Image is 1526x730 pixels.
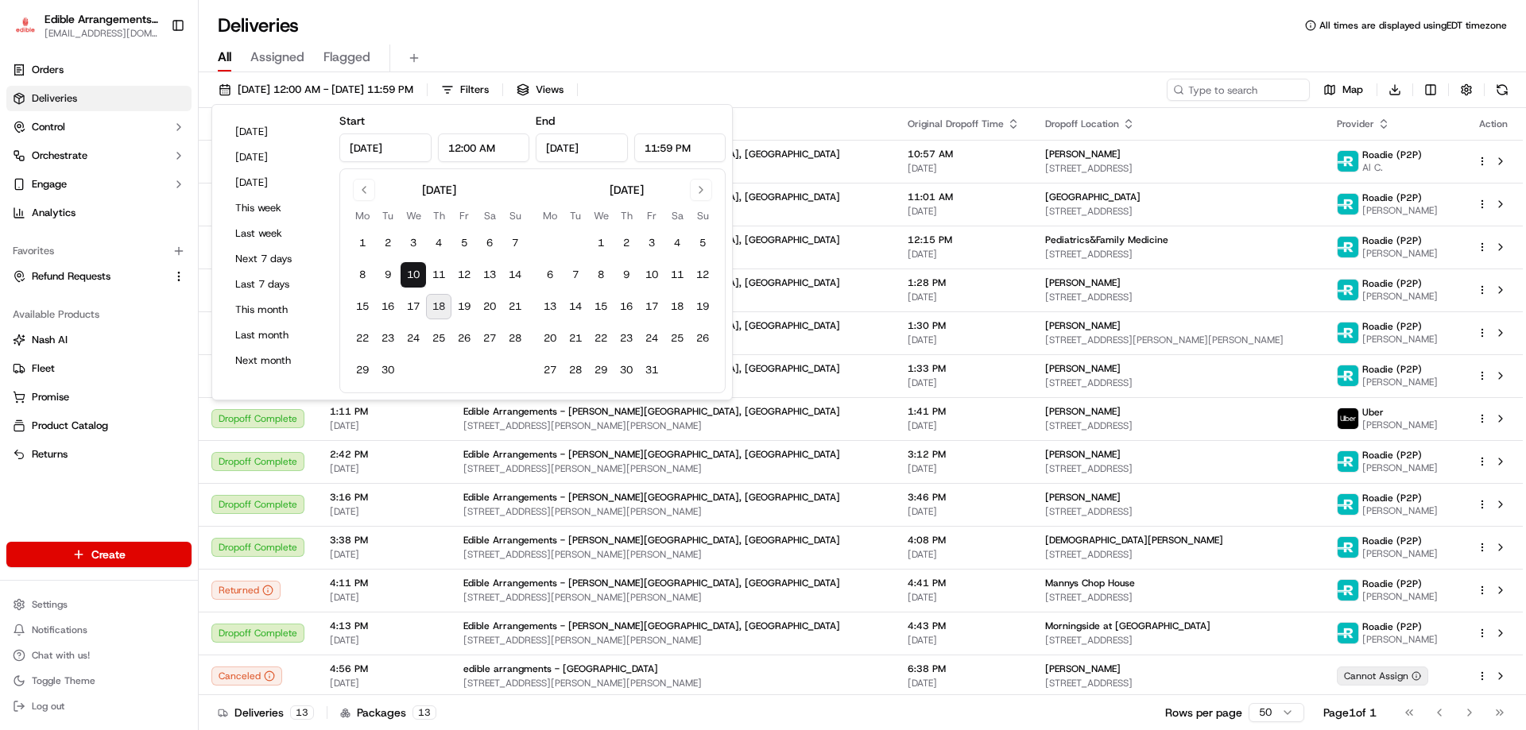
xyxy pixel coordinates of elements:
[588,230,614,256] button: 1
[690,230,715,256] button: 5
[6,593,192,616] button: Settings
[477,294,502,319] button: 20
[211,581,281,600] div: Returned
[1338,494,1358,515] img: roadie-logo-v2.jpg
[6,695,192,717] button: Log out
[614,207,639,224] th: Thursday
[13,447,185,462] a: Returns
[639,294,664,319] button: 17
[588,326,614,351] button: 22
[1045,191,1141,203] span: [GEOGRAPHIC_DATA]
[6,264,192,289] button: Refund Requests
[1362,376,1438,388] span: [PERSON_NAME]
[1362,535,1422,547] span: Roadie (P2P)
[228,197,323,219] button: This week
[614,294,639,319] button: 16
[1338,623,1358,643] img: roadie-logo-v2.jpg
[451,326,477,351] button: 26
[6,442,192,467] button: Returns
[426,207,451,224] th: Thursday
[1337,666,1428,686] div: Cannot Assign
[1338,365,1358,386] img: roadie-logo-v2.jpg
[32,63,64,77] span: Orders
[1045,276,1121,289] span: [PERSON_NAME]
[664,294,690,319] button: 18
[1045,334,1311,346] span: [STREET_ADDRESS][PERSON_NAME][PERSON_NAME]
[330,491,438,504] span: 3:16 PM
[16,231,41,257] img: Asif Zaman Khan
[13,333,185,347] a: Nash AI
[477,326,502,351] button: 27
[639,357,664,383] button: 31
[1338,323,1358,343] img: roadie-logo-v2.jpg
[32,206,76,220] span: Analytics
[339,133,432,162] input: Date
[6,327,192,353] button: Nash AI
[250,48,304,67] span: Assigned
[6,172,192,197] button: Engage
[32,700,64,713] span: Log out
[1045,591,1311,604] span: [STREET_ADDRESS]
[908,405,1020,418] span: 1:41 PM
[150,355,255,371] span: API Documentation
[16,357,29,369] div: 📗
[375,326,401,351] button: 23
[639,207,664,224] th: Friday
[1491,79,1513,101] button: Refresh
[132,246,137,259] span: •
[426,326,451,351] button: 25
[1362,577,1422,590] span: Roadie (P2P)
[1045,162,1311,175] span: [STREET_ADDRESS]
[1362,161,1422,174] span: Al C.
[32,355,122,371] span: Knowledge Base
[134,357,147,369] div: 💻
[463,448,840,461] span: Edible Arrangements - [PERSON_NAME][GEOGRAPHIC_DATA], [GEOGRAPHIC_DATA]
[32,447,68,462] span: Returns
[451,262,477,288] button: 12
[13,390,185,404] a: Promise
[639,230,664,256] button: 3
[463,534,840,547] span: Edible Arrangements - [PERSON_NAME][GEOGRAPHIC_DATA], [GEOGRAPHIC_DATA]
[228,273,323,295] button: Last 7 days
[1362,492,1422,504] span: Roadie (P2P)
[16,64,289,89] p: Welcome 👋
[588,294,614,319] button: 15
[6,670,192,692] button: Toggle Theme
[690,326,715,351] button: 26
[908,319,1020,332] span: 1:30 PM
[401,207,426,224] th: Wednesday
[172,289,178,302] span: •
[16,16,48,48] img: Nash
[1362,191,1422,204] span: Roadie (P2P)
[614,326,639,351] button: 23
[908,291,1020,303] span: [DATE]
[664,207,690,224] th: Saturday
[32,269,110,284] span: Refund Requests
[502,294,528,319] button: 21
[6,356,192,381] button: Fleet
[45,11,158,27] button: Edible Arrangements - [PERSON_NAME][GEOGRAPHIC_DATA], [GEOGRAPHIC_DATA]
[330,591,438,604] span: [DATE]
[16,207,107,219] div: Past conversations
[6,57,192,83] a: Orders
[1045,205,1311,218] span: [STREET_ADDRESS]
[228,222,323,245] button: Last week
[563,294,588,319] button: 14
[502,326,528,351] button: 28
[32,598,68,611] span: Settings
[49,289,169,302] span: Wisdom [PERSON_NAME]
[908,205,1020,218] span: [DATE]
[1045,620,1210,632] span: Morningside at [GEOGRAPHIC_DATA]
[908,276,1020,289] span: 1:28 PM
[6,644,192,666] button: Chat with us!
[6,114,192,140] button: Control
[228,248,323,270] button: Next 7 days
[908,334,1020,346] span: [DATE]
[1045,248,1311,261] span: [STREET_ADDRESS]
[1362,333,1438,346] span: [PERSON_NAME]
[45,27,158,40] span: [EMAIL_ADDRESS][DOMAIN_NAME]
[1045,118,1119,130] span: Dropoff Location
[426,262,451,288] button: 11
[1045,448,1121,461] span: [PERSON_NAME]
[477,207,502,224] th: Saturday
